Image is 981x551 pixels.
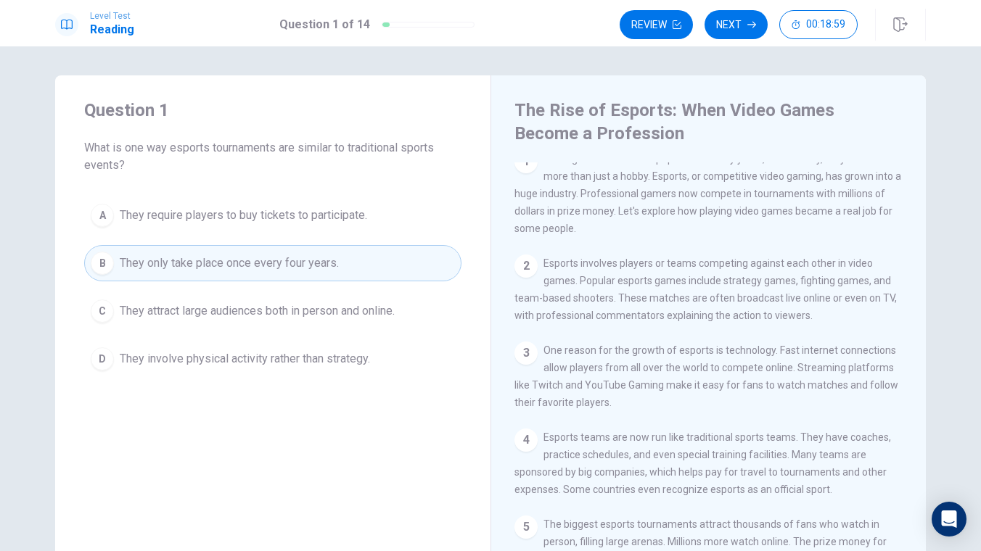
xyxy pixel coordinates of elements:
div: C [91,299,114,323]
div: 5 [514,515,538,539]
button: Next [705,10,768,39]
span: Video games have been popular for many years, but recently, they've become more than just a hobby... [514,153,901,234]
span: 00:18:59 [806,19,845,30]
h4: The Rise of Esports: When Video Games Become a Profession [514,99,899,145]
span: They involve physical activity rather than strategy. [120,350,370,368]
button: BThey only take place once every four years. [84,245,461,281]
button: 00:18:59 [779,10,858,39]
div: Open Intercom Messenger [932,502,966,536]
span: Esports involves players or teams competing against each other in video games. Popular esports ga... [514,257,897,321]
div: A [91,204,114,227]
button: CThey attract large audiences both in person and online. [84,293,461,329]
div: B [91,252,114,275]
span: They only take place once every four years. [120,254,339,272]
button: DThey involve physical activity rather than strategy. [84,341,461,377]
span: What is one way esports tournaments are similar to traditional sports events? [84,139,461,174]
div: D [91,347,114,370]
span: They attract large audiences both in person and online. [120,302,395,320]
span: Level Test [90,11,134,21]
h1: Question 1 of 14 [279,16,370,33]
span: One reason for the growth of esports is technology. Fast internet connections allow players from ... [514,344,898,408]
span: They require players to buy tickets to participate. [120,207,367,224]
div: 2 [514,254,538,278]
div: 3 [514,341,538,365]
div: 4 [514,428,538,452]
h4: Question 1 [84,99,461,122]
span: Esports teams are now run like traditional sports teams. They have coaches, practice schedules, a... [514,431,891,495]
h1: Reading [90,21,134,38]
button: Review [620,10,693,39]
button: AThey require players to buy tickets to participate. [84,197,461,233]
